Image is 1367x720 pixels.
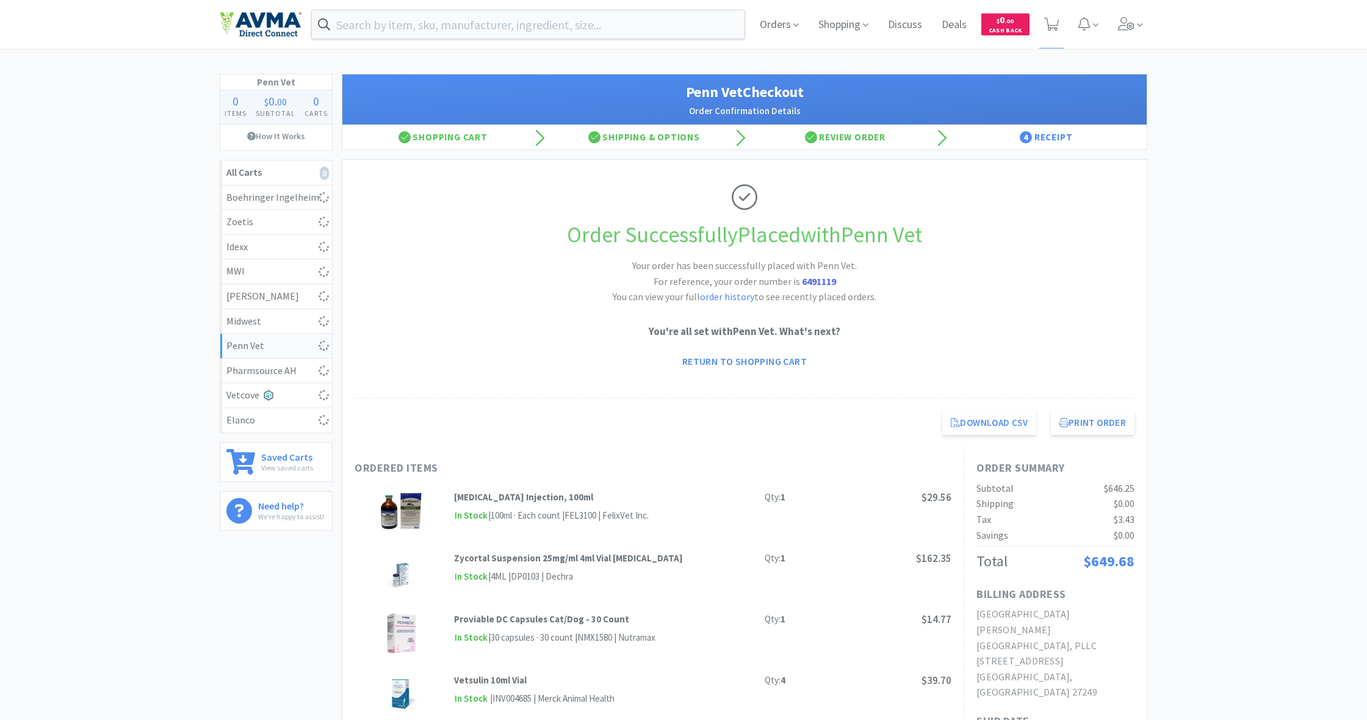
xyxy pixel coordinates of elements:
[922,674,951,687] span: $39.70
[765,551,785,566] div: Qty:
[258,511,324,522] p: We're happy to assist!
[320,167,329,180] i: 0
[573,630,655,645] div: | NMX1580 | Nutramax
[226,363,326,379] div: Pharmsource AH
[488,632,573,643] span: | 30 capsules · 30 count
[976,669,1134,700] h2: [GEOGRAPHIC_DATA], [GEOGRAPHIC_DATA] 27249
[560,508,649,523] div: | FEL3100 | FelixVet Inc.
[922,491,951,504] span: $29.56
[561,258,928,305] h2: Your order has been successfully placed with Penn Vet. You can view your full to see recently pla...
[802,275,836,287] strong: 6491119
[976,653,1134,669] h2: [STREET_ADDRESS]
[380,490,422,533] img: abf1e8ef7e8740f88f2ef84100811493_707323.png
[1051,411,1134,435] button: Print Order
[220,334,332,359] a: Penn Vet
[220,185,332,211] a: Boehringer Ingelheim
[269,93,275,109] span: 0
[226,338,326,354] div: Penn Vet
[342,125,544,149] div: Shopping Cart
[976,496,1014,512] div: Shipping
[488,571,507,582] span: | 4ML
[220,309,332,334] a: Midwest
[226,387,326,403] div: Vetcove
[997,14,1014,26] span: 0
[1104,482,1134,494] span: $646.25
[220,160,332,185] a: All Carts0
[1083,552,1134,571] span: $649.68
[355,217,1134,253] h1: Order Successfully Placed with Penn Vet
[220,235,332,260] a: Idexx
[220,74,332,90] h1: Penn Vet
[454,691,488,707] span: In Stock
[454,630,488,646] span: In Stock
[544,125,745,149] div: Shipping & Options
[674,349,815,373] a: Return to Shopping Cart
[380,612,422,655] img: 608cae5ce5654fb68ee03ca037bf3759_260380.png
[220,210,332,235] a: Zoetis
[251,95,300,107] div: .
[454,674,527,686] strong: Vetsulin 10ml Vial
[942,411,1036,435] a: Download CSV
[380,673,422,716] img: 9d431351f7fd4830b3114d9ba7871e0f_161725.png
[916,552,951,565] span: $162.35
[220,107,251,119] h4: Items
[946,125,1147,149] div: Receipt
[654,275,836,287] span: For reference, your order number is
[981,8,1030,41] a: $0.00Cash Back
[220,442,333,482] a: Saved CartsView saved carts
[1114,497,1134,509] span: $0.00
[454,613,629,625] strong: Proviable DC Capsules Cat/Dog - 30 Count
[976,481,1014,497] div: Subtotal
[507,569,573,584] div: | DP0103 | Dechra
[226,314,326,329] div: Midwest
[883,20,927,31] a: Discuss
[226,239,326,255] div: Idexx
[220,408,332,433] a: Elanco
[745,125,946,149] div: Review Order
[384,551,417,594] img: 5ba8a7bdc41a48369d5cbf1e49dc036b_174578.jpeg
[765,612,785,627] div: Qty:
[220,284,332,309] a: [PERSON_NAME]
[220,124,332,148] a: How It Works
[922,613,951,626] span: $14.77
[313,93,319,109] span: 0
[976,512,991,528] div: Tax
[258,498,324,511] h6: Need help?
[220,383,332,408] a: Vetcove
[220,259,332,284] a: MWI
[765,673,785,688] div: Qty:
[226,412,326,428] div: Elanco
[226,214,326,230] div: Zoetis
[300,107,332,119] h4: Carts
[220,12,301,37] img: e4e33dab9f054f5782a47901c742baa9_102.png
[454,569,488,585] span: In Stock
[976,607,1134,622] h2: [GEOGRAPHIC_DATA]
[261,462,313,473] p: View saved carts
[976,528,1008,544] div: Savings
[355,323,1134,340] p: You're all set with Penn Vet . What's next?
[976,586,1066,603] h1: Billing Address
[226,166,262,178] strong: All Carts
[226,264,326,279] div: MWI
[251,107,300,119] h4: Subtotal
[1114,529,1134,541] span: $0.00
[355,81,1134,104] h1: Penn Vet Checkout
[781,552,785,564] strong: 1
[976,622,1134,653] h2: [PERSON_NAME][GEOGRAPHIC_DATA], PLLC
[781,491,785,503] strong: 1
[1005,17,1014,25] span: . 00
[765,490,785,505] div: Qty:
[781,613,785,625] strong: 1
[997,17,1000,25] span: $
[454,508,488,524] span: In Stock
[277,96,287,108] span: 00
[989,27,1022,35] span: Cash Back
[781,674,785,686] strong: 4
[700,290,754,303] a: order history
[488,691,615,706] div: | INV004685 | Merck Animal Health
[264,96,269,108] span: $
[454,491,593,503] strong: [MEDICAL_DATA] Injection, 100ml
[355,459,721,477] h1: Ordered Items
[937,20,972,31] a: Deals
[226,190,326,206] div: Boehringer Ingelheim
